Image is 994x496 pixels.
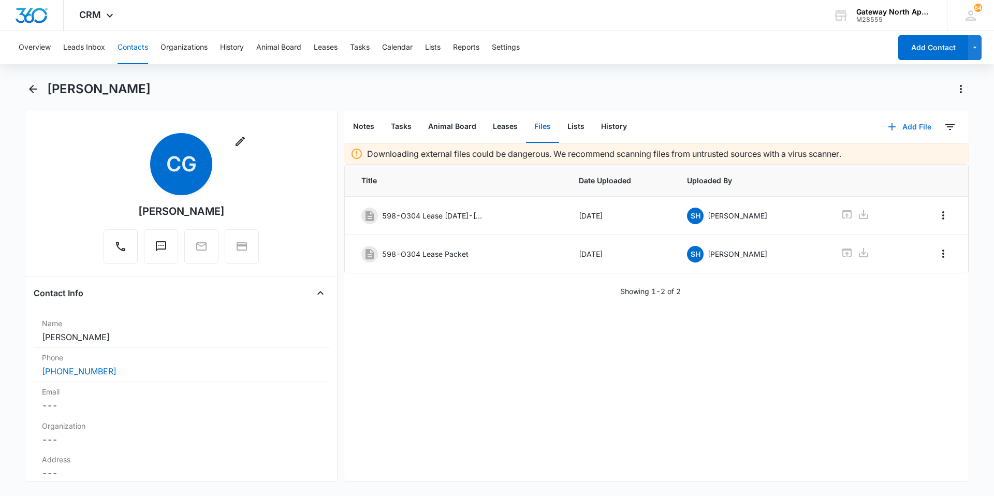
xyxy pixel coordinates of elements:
a: Text [144,245,178,254]
button: Notes [345,111,383,143]
button: Organizations [160,31,208,64]
label: Email [42,386,320,397]
div: account name [856,8,932,16]
div: Organization--- [34,416,329,450]
dd: --- [42,399,320,412]
button: Tasks [350,31,370,64]
button: Reports [453,31,479,64]
dd: --- [42,467,320,479]
span: SH [687,208,704,224]
button: Tasks [383,111,420,143]
label: Address [42,454,320,465]
span: 84 [974,4,982,12]
button: Overflow Menu [935,207,952,224]
button: Filters [942,119,958,135]
p: [PERSON_NAME] [708,249,767,259]
td: [DATE] [566,197,675,235]
button: Leases [314,31,338,64]
a: Call [104,245,138,254]
div: notifications count [974,4,982,12]
dd: --- [42,433,320,446]
div: Address--- [34,450,329,484]
p: 598-O304 Lease Packet [382,249,469,259]
p: [PERSON_NAME] [708,210,767,221]
button: Back [25,81,41,97]
h1: [PERSON_NAME] [47,81,151,97]
button: Call [104,229,138,264]
button: Files [526,111,559,143]
p: Showing 1-2 of 2 [620,286,681,297]
span: Date Uploaded [579,175,663,186]
p: 598-O304 Lease [DATE]-[DATE] [382,210,486,221]
button: Contacts [118,31,148,64]
button: Leases [485,111,526,143]
td: [DATE] [566,235,675,273]
button: Lists [425,31,441,64]
p: Downloading external files could be dangerous. We recommend scanning files from untrusted sources... [367,148,841,160]
button: Add File [878,114,942,139]
span: Title [361,175,554,186]
button: Close [312,285,329,301]
button: Overview [19,31,51,64]
a: [PHONE_NUMBER] [42,365,116,377]
span: SH [687,246,704,262]
label: Phone [42,352,320,363]
span: CRM [79,9,101,20]
div: Name[PERSON_NAME] [34,314,329,348]
button: Overflow Menu [935,245,952,262]
div: Email--- [34,382,329,416]
span: CG [150,133,212,195]
div: [PERSON_NAME] [138,203,225,219]
button: Animal Board [256,31,301,64]
div: Phone[PHONE_NUMBER] [34,348,329,382]
dd: [PERSON_NAME] [42,331,320,343]
div: account id [856,16,932,23]
button: Settings [492,31,520,64]
label: Name [42,318,320,329]
button: Text [144,229,178,264]
label: Organization [42,420,320,431]
span: Uploaded By [687,175,816,186]
h4: Contact Info [34,287,83,299]
button: History [220,31,244,64]
button: Add Contact [898,35,968,60]
button: Actions [953,81,969,97]
button: Leads Inbox [63,31,105,64]
button: History [593,111,635,143]
button: Animal Board [420,111,485,143]
button: Calendar [382,31,413,64]
button: Lists [559,111,593,143]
